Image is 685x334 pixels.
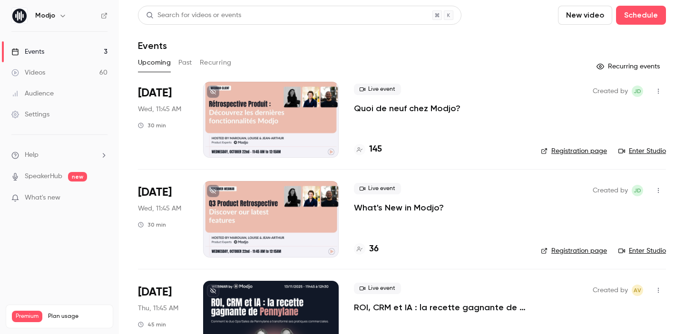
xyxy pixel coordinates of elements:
div: 30 min [138,221,166,229]
a: Registration page [541,146,607,156]
span: Thu, 11:45 AM [138,304,178,313]
span: [DATE] [138,86,172,101]
span: AV [634,285,641,296]
a: Registration page [541,246,607,256]
span: Jean-Arthur Dujoncquoy [632,86,643,97]
div: Oct 22 Wed, 11:45 AM (Europe/Paris) [138,181,188,257]
span: Live event [354,84,401,95]
span: JD [634,185,641,196]
li: help-dropdown-opener [11,150,108,160]
span: Live event [354,183,401,194]
h6: Modjo [35,11,55,20]
button: Recurring [200,55,232,70]
span: Created by [593,86,628,97]
span: Aurélie Voisin [632,285,643,296]
h4: 36 [369,243,379,256]
div: Search for videos or events [146,10,241,20]
div: Settings [11,110,49,119]
span: new [68,172,87,181]
a: 145 [354,143,382,156]
div: 30 min [138,122,166,129]
button: Schedule [616,6,666,25]
a: ROI, CRM et IA : la recette gagnante de [PERSON_NAME] [354,302,526,313]
div: 45 min [138,321,166,328]
a: Quoi de neuf chez Modjo? [354,103,460,114]
button: New video [558,6,612,25]
a: Enter Studio [618,146,666,156]
img: Modjo [12,8,27,23]
span: Premium [12,311,42,322]
span: Created by [593,285,628,296]
div: Oct 15 Wed, 11:45 AM (Europe/Paris) [138,82,188,158]
a: SpeakerHub [25,172,62,181]
a: 36 [354,243,379,256]
div: Events [11,47,44,57]
h4: 145 [369,143,382,156]
span: Created by [593,185,628,196]
span: [DATE] [138,285,172,300]
span: Jean-Arthur Dujoncquoy [632,185,643,196]
span: Help [25,150,39,160]
h1: Events [138,40,167,51]
a: What's New in Modjo? [354,202,444,213]
span: What's new [25,193,60,203]
span: Live event [354,283,401,294]
button: Recurring events [592,59,666,74]
div: Videos [11,68,45,77]
span: Wed, 11:45 AM [138,105,181,114]
button: Past [178,55,192,70]
span: Wed, 11:45 AM [138,204,181,213]
a: Enter Studio [618,246,666,256]
span: [DATE] [138,185,172,200]
span: JD [634,86,641,97]
span: Plan usage [48,313,107,320]
button: Upcoming [138,55,171,70]
div: Audience [11,89,54,98]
